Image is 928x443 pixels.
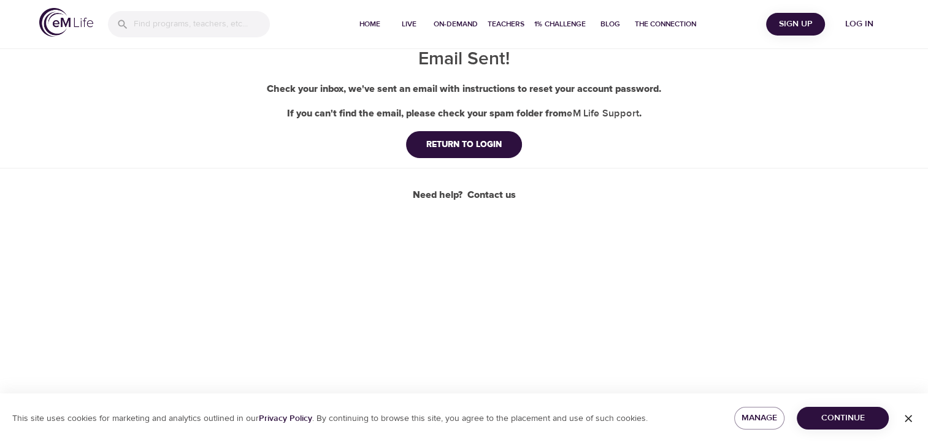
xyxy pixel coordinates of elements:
img: logo [39,8,93,37]
span: Log in [835,17,884,32]
span: Home [355,18,385,31]
span: Live [394,18,424,31]
span: On-Demand [434,18,478,31]
span: Blog [596,18,625,31]
span: Teachers [488,18,524,31]
button: Sign Up [766,13,825,36]
input: Find programs, teachers, etc... [134,11,270,37]
button: Manage [734,407,785,430]
a: Privacy Policy [259,413,312,424]
span: 1% Challenge [534,18,586,31]
button: Log in [830,13,889,36]
b: eM Life Support [567,107,639,119]
span: Sign Up [771,17,820,32]
a: Contact us [467,188,516,202]
span: Manage [744,411,775,426]
span: The Connection [635,18,696,31]
div: Need help? [413,188,516,202]
button: RETURN TO LOGIN [406,131,522,158]
span: Continue [807,411,879,426]
button: Continue [797,407,889,430]
div: RETURN TO LOGIN [416,138,512,151]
